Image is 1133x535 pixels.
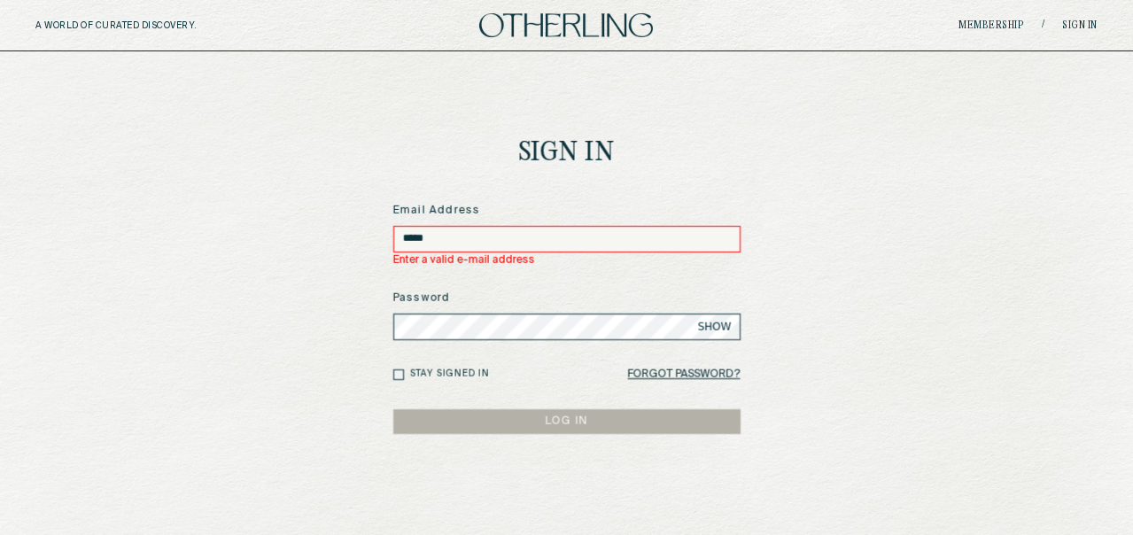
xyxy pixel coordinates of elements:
h1: Sign In [519,140,615,167]
a: Sign in [1062,20,1098,31]
h5: A WORLD OF CURATED DISCOVERY. [35,20,274,31]
a: Forgot Password? [628,362,741,387]
span: / [1042,19,1044,32]
div: Enter a valid e-mail address [393,252,741,268]
button: LOG IN [393,409,741,434]
label: Email Address [393,203,741,219]
a: Membership [958,20,1024,31]
label: Password [393,291,741,306]
span: SHOW [698,320,732,334]
label: Stay signed in [410,368,490,381]
img: logo [479,13,653,37]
